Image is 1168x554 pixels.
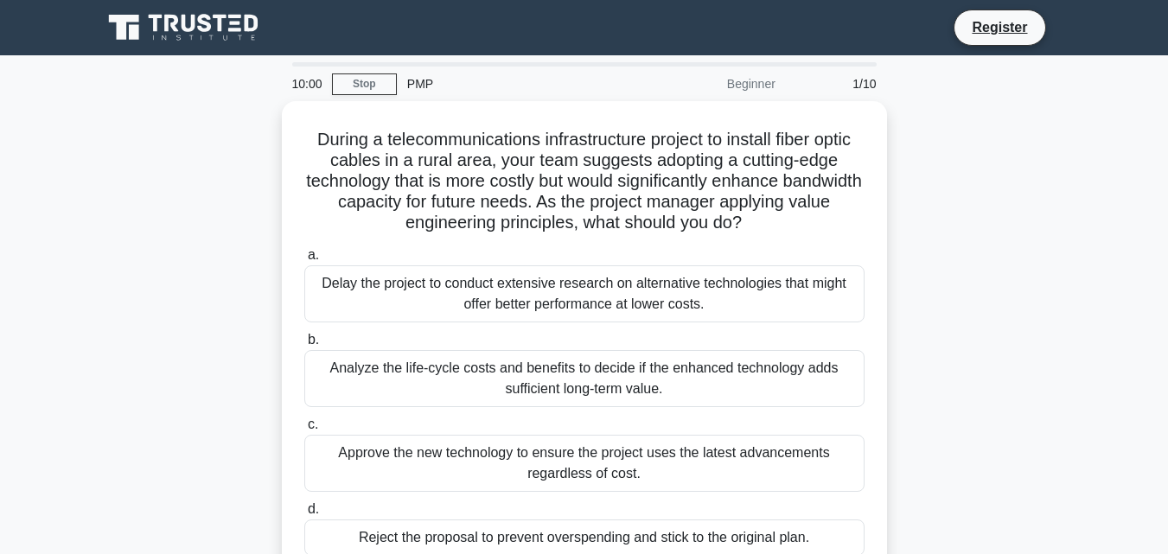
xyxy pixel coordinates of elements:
div: Delay the project to conduct extensive research on alternative technologies that might offer bett... [304,265,865,322]
a: Register [961,16,1037,38]
span: c. [308,417,318,431]
span: d. [308,501,319,516]
div: 1/10 [786,67,887,101]
span: a. [308,247,319,262]
span: b. [308,332,319,347]
div: PMP [397,67,635,101]
div: 10:00 [282,67,332,101]
a: Stop [332,73,397,95]
h5: During a telecommunications infrastructure project to install fiber optic cables in a rural area,... [303,129,866,234]
div: Beginner [635,67,786,101]
div: Analyze the life-cycle costs and benefits to decide if the enhanced technology adds sufficient lo... [304,350,865,407]
div: Approve the new technology to ensure the project uses the latest advancements regardless of cost. [304,435,865,492]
